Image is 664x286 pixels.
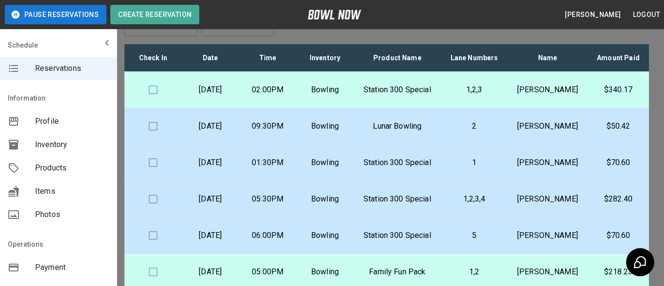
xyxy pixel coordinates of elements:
[297,44,354,72] th: Inventory
[595,120,641,132] p: $50.42
[595,266,641,278] p: $218.23
[35,139,109,151] span: Inventory
[361,230,433,241] p: Station 300 Special
[515,84,580,96] p: [PERSON_NAME]
[361,84,433,96] p: Station 300 Special
[304,157,346,168] p: Bowling
[449,266,500,278] p: 1,2
[5,5,106,24] button: Pause Reservations
[124,44,182,72] th: Check In
[515,157,580,168] p: [PERSON_NAME]
[361,157,433,168] p: Station 300 Special
[629,6,664,24] button: Logout
[304,84,346,96] p: Bowling
[361,120,433,132] p: Lunar Bowling
[515,230,580,241] p: [PERSON_NAME]
[449,193,500,205] p: 1,2,3,4
[515,193,580,205] p: [PERSON_NAME]
[353,44,441,72] th: Product Name
[304,266,346,278] p: Bowling
[35,63,109,74] span: Reservations
[304,193,346,205] p: Bowling
[190,193,231,205] p: [DATE]
[35,185,109,197] span: Items
[561,6,625,24] button: [PERSON_NAME]
[190,120,231,132] p: [DATE]
[247,266,289,278] p: 05:00PM
[247,230,289,241] p: 06:00PM
[239,44,297,72] th: Time
[247,120,289,132] p: 09:30PM
[595,230,641,241] p: $70.60
[449,120,500,132] p: 2
[441,44,507,72] th: Lane Numbers
[247,84,289,96] p: 02:00PM
[247,157,289,168] p: 01:30PM
[515,120,580,132] p: [PERSON_NAME]
[35,116,109,127] span: Profile
[190,84,231,96] p: [DATE]
[304,230,346,241] p: Bowling
[449,230,500,241] p: 5
[35,262,109,273] span: Payment
[595,84,641,96] p: $340.17
[190,230,231,241] p: [DATE]
[361,193,433,205] p: Station 300 Special
[361,266,433,278] p: Family Fun Pack
[304,120,346,132] p: Bowling
[308,10,361,19] img: logo
[515,266,580,278] p: [PERSON_NAME]
[595,157,641,168] p: $70.60
[190,266,231,278] p: [DATE]
[182,44,239,72] th: Date
[588,44,649,72] th: Amount Paid
[595,193,641,205] p: $282.40
[507,44,588,72] th: Name
[449,157,500,168] p: 1
[247,193,289,205] p: 05:30PM
[449,84,500,96] p: 1,2,3
[35,162,109,174] span: Products
[35,209,109,220] span: Photos
[110,5,199,24] button: Create Reservation
[190,157,231,168] p: [DATE]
